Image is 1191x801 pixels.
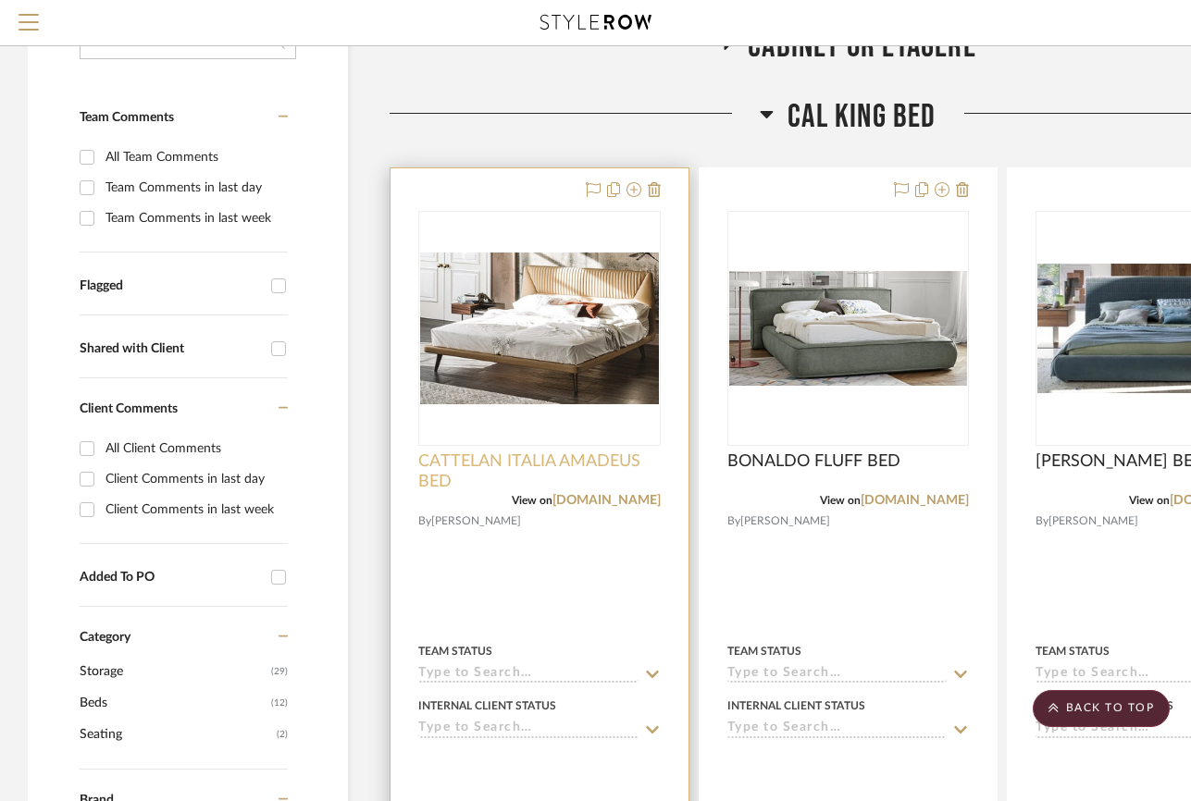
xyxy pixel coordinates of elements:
[727,721,948,738] input: Type to Search…
[80,278,262,294] div: Flagged
[552,494,661,507] a: [DOMAIN_NAME]
[788,97,936,137] span: CAL KING BED
[727,512,740,530] span: By
[727,643,801,659] div: Team Status
[1036,512,1048,530] span: By
[418,721,639,738] input: Type to Search…
[80,687,267,719] span: Beds
[512,495,552,506] span: View on
[1033,690,1170,727] scroll-to-top-button: BACK TO TOP
[727,697,865,714] div: Internal Client Status
[271,657,288,686] span: (29)
[420,253,659,403] img: CATTELAN ITALIA AMADEUS BED
[105,203,283,233] div: Team Comments in last week
[431,512,521,530] span: [PERSON_NAME]
[105,464,283,494] div: Client Comments in last day
[1048,512,1138,530] span: [PERSON_NAME]
[80,719,272,750] span: Seating
[80,111,174,124] span: Team Comments
[105,173,283,203] div: Team Comments in last day
[727,666,948,684] input: Type to Search…
[80,570,262,585] div: Added To PO
[418,666,639,684] input: Type to Search…
[271,688,288,718] span: (12)
[418,451,661,492] span: CATTELAN ITALIA AMADEUS BED
[277,720,288,749] span: (2)
[740,512,830,530] span: [PERSON_NAME]
[820,495,861,506] span: View on
[729,271,968,386] img: BONALDO FLUFF BED
[418,697,556,714] div: Internal Client Status
[727,451,900,472] span: BONALDO FLUFF BED
[1129,495,1170,506] span: View on
[105,142,283,172] div: All Team Comments
[105,495,283,524] div: Client Comments in last week
[418,512,431,530] span: By
[80,341,262,357] div: Shared with Client
[80,656,267,687] span: Storage
[1036,643,1110,659] div: Team Status
[861,494,969,507] a: [DOMAIN_NAME]
[419,212,660,445] div: 0
[105,434,283,463] div: All Client Comments
[80,402,178,415] span: Client Comments
[418,643,492,659] div: Team Status
[80,630,130,646] span: Category
[748,27,976,67] span: CABINET OR ETAGERE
